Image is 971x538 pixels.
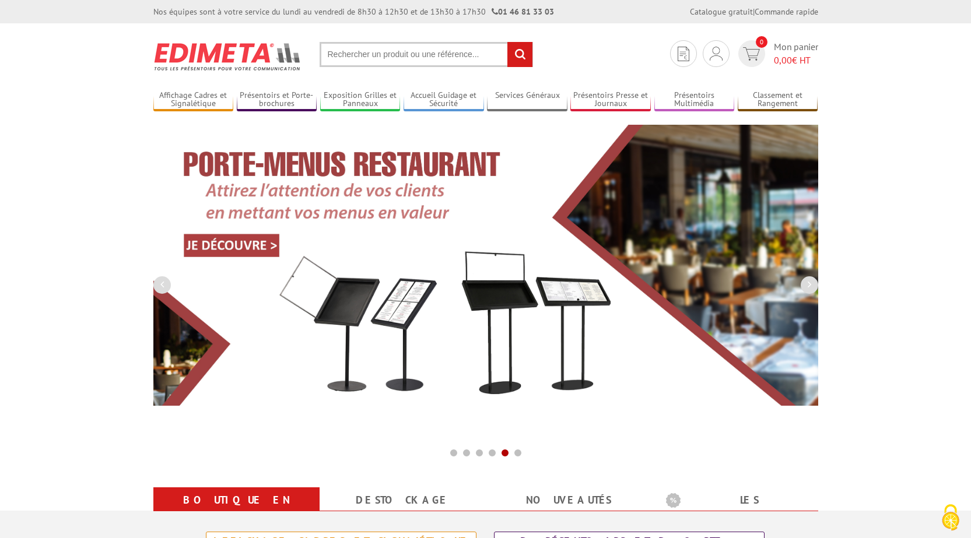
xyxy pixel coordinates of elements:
input: Rechercher un produit ou une référence... [320,42,533,67]
span: 0,00 [774,54,792,66]
img: devis rapide [678,47,689,61]
a: Commande rapide [755,6,818,17]
a: devis rapide 0 Mon panier 0,00€ HT [735,40,818,67]
a: Exposition Grilles et Panneaux [320,90,401,110]
img: Cookies (fenêtre modale) [936,503,965,532]
a: Catalogue gratuit [690,6,753,17]
img: Présentoir, panneau, stand - Edimeta - PLV, affichage, mobilier bureau, entreprise [153,35,302,78]
div: Nos équipes sont à votre service du lundi au vendredi de 8h30 à 12h30 et de 13h30 à 17h30 [153,6,554,17]
a: Présentoirs et Porte-brochures [237,90,317,110]
span: Mon panier [774,40,818,67]
img: devis rapide [710,47,723,61]
input: rechercher [507,42,532,67]
a: Boutique en ligne [167,490,306,532]
img: devis rapide [743,47,760,61]
a: Affichage Cadres et Signalétique [153,90,234,110]
a: Accueil Guidage et Sécurité [404,90,484,110]
b: Les promotions [666,490,812,513]
a: Les promotions [666,490,804,532]
span: € HT [774,54,818,67]
a: nouveautés [500,490,638,511]
a: Services Généraux [487,90,567,110]
div: | [690,6,818,17]
a: Présentoirs Presse et Journaux [570,90,651,110]
a: Classement et Rangement [738,90,818,110]
strong: 01 46 81 33 03 [492,6,554,17]
button: Cookies (fenêtre modale) [930,498,971,538]
a: Destockage [334,490,472,511]
a: Présentoirs Multimédia [654,90,735,110]
span: 0 [756,36,767,48]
